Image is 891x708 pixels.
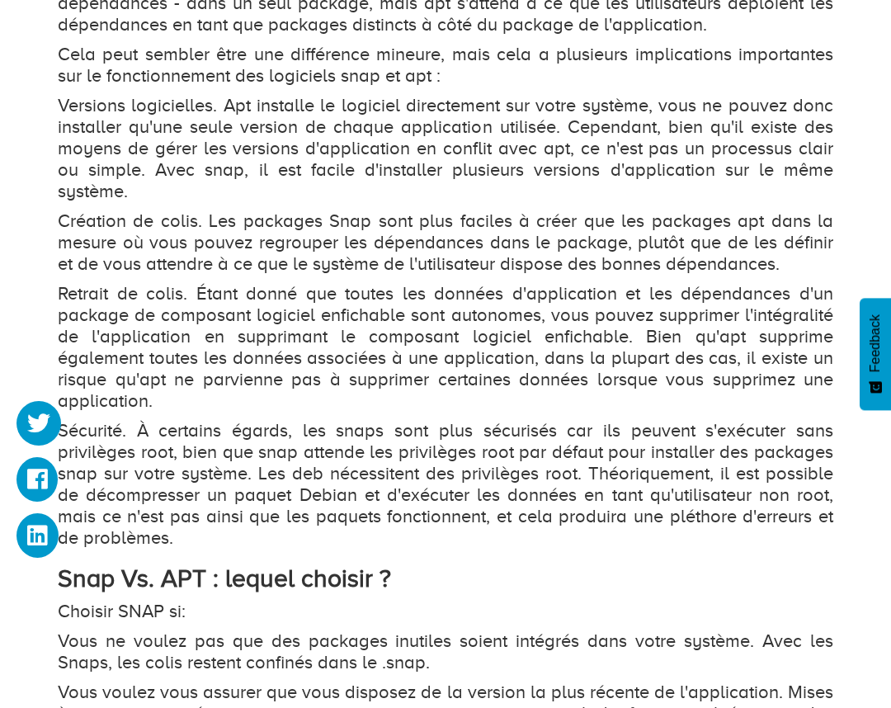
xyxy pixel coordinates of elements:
[58,601,833,622] p: Choisir SNAP si:
[58,420,833,549] p: Sécurité. À certains égards, les snaps sont plus sécurisés car ils peuvent s'exécuter sans privil...
[58,630,833,673] p: Vous ne voulez pas que des packages inutiles soient intégrés dans votre système. Avec les Snaps, ...
[868,314,883,372] span: Feedback
[808,625,871,688] iframe: Drift Widget Chat Controller
[58,210,833,275] p: Création de colis. Les packages Snap sont plus faciles à créer que les packages apt dans la mesur...
[58,283,833,412] p: Retrait de colis. Étant donné que toutes les données d'application et les dépendances d'un packag...
[58,44,833,87] p: Cela peut sembler être une différence mineure, mais cela a plusieurs implications importantes sur...
[58,95,833,202] p: Versions logicielles. Apt installe le logiciel directement sur votre système, vous ne pouvez donc...
[551,454,881,635] iframe: Drift Widget Chat Window
[58,564,391,592] strong: Snap Vs. APT : lequel choisir ?
[860,298,891,410] button: Feedback - Afficher l’enquête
